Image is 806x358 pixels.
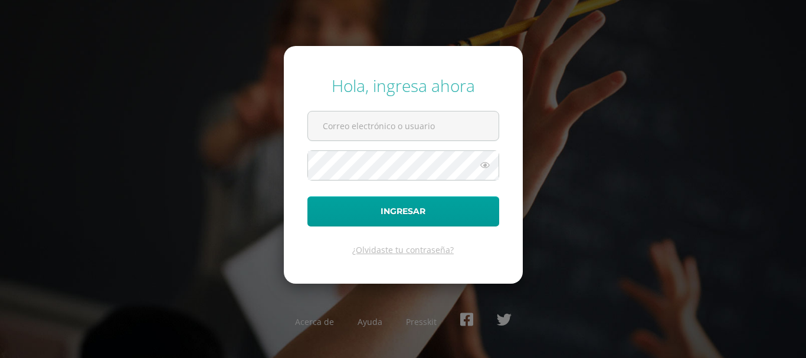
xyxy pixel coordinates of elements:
[307,196,499,226] button: Ingresar
[308,111,499,140] input: Correo electrónico o usuario
[295,316,334,327] a: Acerca de
[352,244,454,255] a: ¿Olvidaste tu contraseña?
[406,316,437,327] a: Presskit
[358,316,382,327] a: Ayuda
[307,74,499,97] div: Hola, ingresa ahora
